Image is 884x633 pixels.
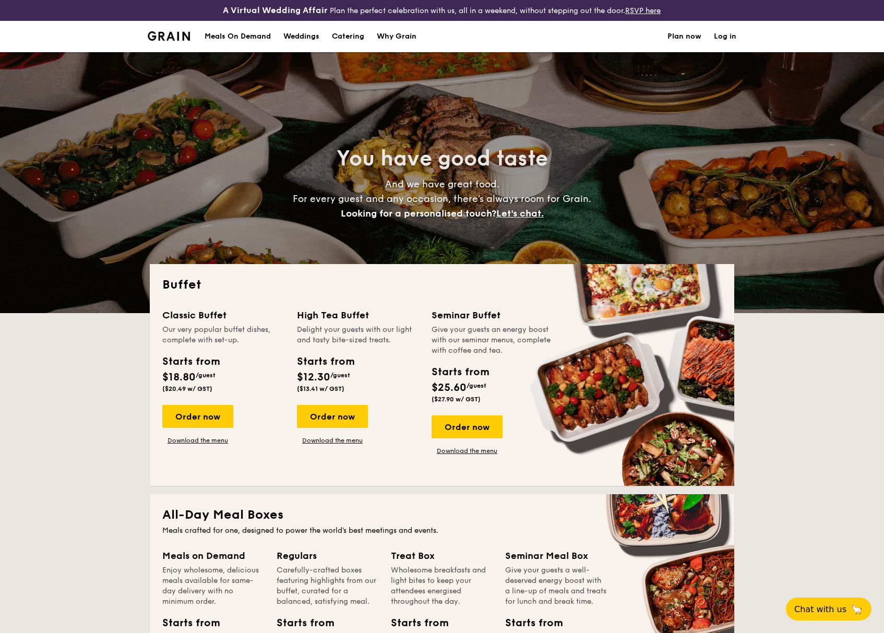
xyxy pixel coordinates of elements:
div: Meals On Demand [205,21,271,52]
div: Order now [297,405,368,428]
img: Grain [148,31,190,41]
button: Chat with us🦙 [786,598,871,620]
div: High Tea Buffet [297,308,419,323]
div: Starts from [297,354,354,369]
div: Carefully-crafted boxes featuring highlights from our buffet, curated for a balanced, satisfying ... [277,565,378,607]
h1: Catering [332,21,364,52]
div: Meals crafted for one, designed to power the world's best meetings and events. [162,525,722,536]
div: Seminar Meal Box [505,548,607,563]
div: Starts from [277,615,324,631]
span: $12.30 [297,371,330,384]
div: Starts from [391,615,438,631]
a: Why Grain [371,21,423,52]
span: You have good taste [337,146,548,171]
div: Give your guests an energy boost with our seminar menus, complete with coffee and tea. [432,325,554,356]
h2: All-Day Meal Boxes [162,507,722,523]
div: Our very popular buffet dishes, complete with set-up. [162,325,284,345]
span: Looking for a personalised touch? [341,208,496,219]
span: ($20.49 w/ GST) [162,385,212,392]
div: Starts from [505,615,552,631]
span: Chat with us [794,604,846,614]
a: Plan now [667,21,701,52]
span: 🦙 [851,603,863,615]
a: Weddings [277,21,326,52]
div: Plan the perfect celebration with us, all in a weekend, without stepping out the door. [147,4,736,17]
div: Starts from [162,615,209,631]
span: /guest [467,382,486,389]
span: /guest [196,372,216,379]
div: Regulars [277,548,378,563]
div: Order now [162,405,233,428]
a: RSVP here [625,6,661,15]
a: Logotype [148,31,190,41]
div: Enjoy wholesome, delicious meals available for same-day delivery with no minimum order. [162,565,264,607]
span: And we have great food. For every guest and any occasion, there’s always room for Grain. [293,178,591,219]
a: Download the menu [162,436,233,445]
div: Delight your guests with our light and tasty bite-sized treats. [297,325,419,345]
div: Starts from [432,364,488,380]
span: ($27.90 w/ GST) [432,396,481,403]
div: Why Grain [377,21,416,52]
span: /guest [330,372,350,379]
h2: Buffet [162,277,722,293]
a: Catering [326,21,371,52]
div: Wholesome breakfasts and light bites to keep your attendees energised throughout the day. [391,565,493,607]
div: Treat Box [391,548,493,563]
a: Log in [714,21,736,52]
a: Download the menu [432,447,503,455]
div: Classic Buffet [162,308,284,323]
span: ($13.41 w/ GST) [297,385,344,392]
div: Weddings [283,21,319,52]
div: Meals on Demand [162,548,264,563]
span: Let's chat. [496,208,544,219]
span: $25.60 [432,381,467,394]
div: Order now [432,415,503,438]
a: Download the menu [297,436,368,445]
div: Seminar Buffet [432,308,554,323]
h4: A Virtual Wedding Affair [223,4,328,17]
a: Meals On Demand [198,21,277,52]
div: Starts from [162,354,219,369]
span: $18.80 [162,371,196,384]
div: Give your guests a well-deserved energy boost with a line-up of meals and treats for lunch and br... [505,565,607,607]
